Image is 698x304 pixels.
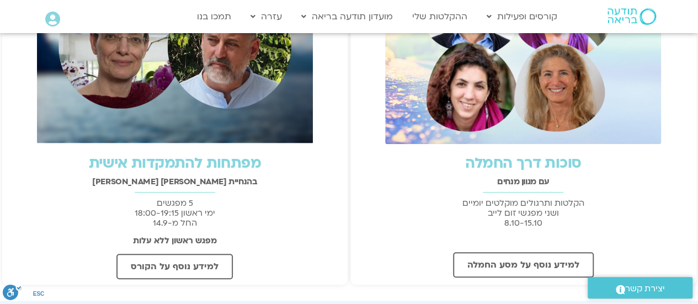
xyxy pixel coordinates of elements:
[588,277,692,298] a: יצירת קשר
[481,6,563,27] a: קורסים ופעילות
[356,177,691,186] h2: עם מגוון מנחים
[296,6,398,27] a: מועדון תודעה בריאה
[191,6,237,27] a: תמכו בנו
[467,260,579,270] span: למידע נוסף על מסע החמלה
[453,252,594,278] a: למידע נוסף על מסע החמלה
[504,217,542,228] span: 8.10-15.10
[245,6,287,27] a: עזרה
[153,217,197,228] span: החל מ-14.9
[133,235,217,246] strong: מפגש ראשון ללא עלות
[8,177,343,186] h2: בהנחיית [PERSON_NAME] [PERSON_NAME]
[356,198,691,228] p: הקלטות ותרגולים מוקלטים יומיים ושני מפגשי זום לייב
[116,254,233,279] a: למידע נוסף על הקורס
[89,153,261,173] a: מפתחות להתמקדות אישית
[608,8,656,25] img: תודעה בריאה
[407,6,473,27] a: ההקלטות שלי
[465,153,581,173] a: סוכות דרך החמלה
[625,281,665,296] span: יצירת קשר
[131,262,219,271] span: למידע נוסף על הקורס
[8,198,343,228] p: 5 מפגשים ימי ראשון 18:00-19:15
